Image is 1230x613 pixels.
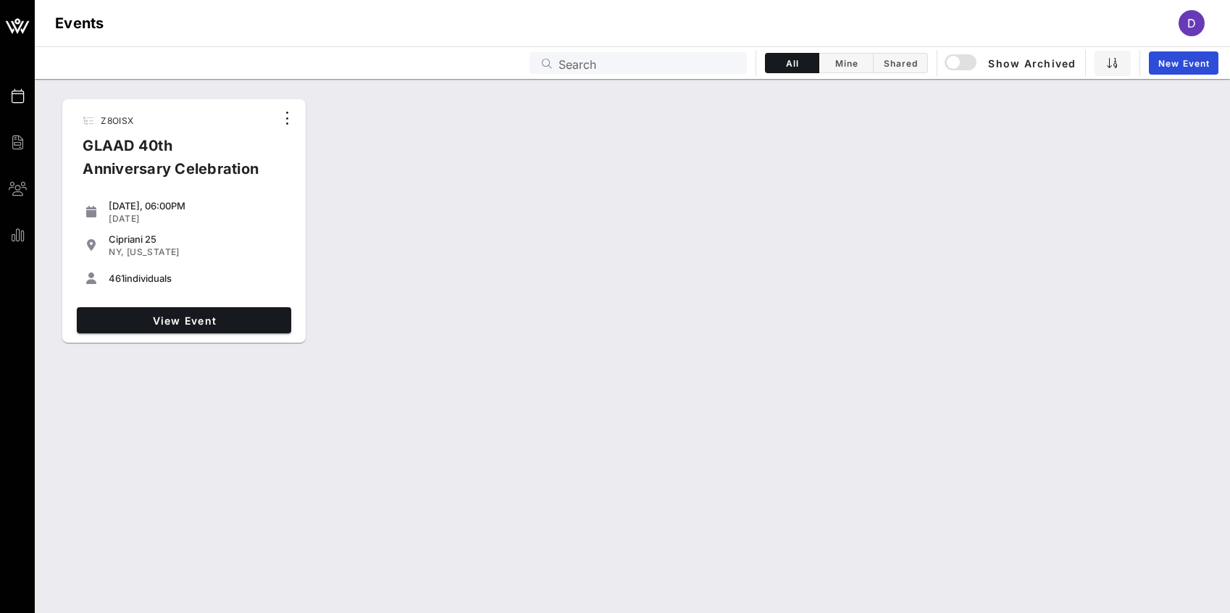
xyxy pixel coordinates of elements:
div: [DATE] [109,213,285,225]
span: Mine [828,58,864,69]
div: GLAAD 40th Anniversary Celebration [71,134,275,192]
span: New Event [1158,58,1210,69]
button: Mine [819,53,874,73]
button: All [765,53,819,73]
span: D [1187,16,1196,30]
a: View Event [77,307,291,333]
span: 461 [109,272,125,284]
span: [US_STATE] [127,246,180,257]
a: New Event [1149,51,1218,75]
span: Z8OISX [101,115,133,126]
div: individuals [109,272,285,284]
span: Show Archived [947,54,1076,72]
div: Cipriani 25 [109,233,285,245]
div: [DATE], 06:00PM [109,200,285,212]
h1: Events [55,12,104,35]
span: View Event [83,314,285,327]
button: Show Archived [946,50,1076,76]
span: Shared [882,58,919,69]
span: All [774,58,810,69]
span: NY, [109,246,124,257]
div: D [1179,10,1205,36]
button: Shared [874,53,928,73]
